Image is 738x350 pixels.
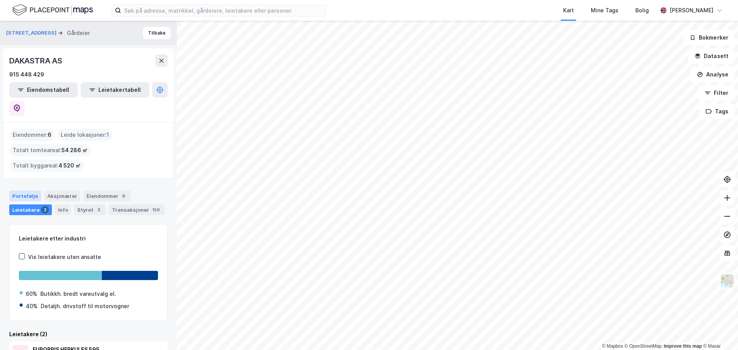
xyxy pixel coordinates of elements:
button: Eiendomstabell [9,82,78,98]
div: Leietakere (2) [9,330,168,339]
div: 915 448 429 [9,70,44,79]
div: 40% [26,302,38,311]
div: 6 [120,192,128,200]
span: 1 [106,130,109,139]
div: Info [55,204,71,215]
a: Improve this map [664,343,702,349]
button: Tilbake [143,27,171,39]
div: Leietakere etter industri [19,234,158,243]
div: Totalt byggareal : [10,159,84,172]
a: OpenStreetMap [625,343,662,349]
div: Leietakere [9,204,52,215]
div: Kontrollprogram for chat [700,313,738,350]
div: Mine Tags [591,6,618,15]
div: Bolig [635,6,649,15]
div: Eiendommer : [10,129,55,141]
span: 4 520 ㎡ [58,161,81,170]
div: DAKASTRA AS [9,55,64,67]
div: Gårdeier [67,28,90,38]
div: [PERSON_NAME] [670,6,713,15]
button: Filter [698,85,735,101]
iframe: Chat Widget [700,313,738,350]
input: Søk på adresse, matrikkel, gårdeiere, leietakere eller personer [121,5,326,16]
button: Tags [699,104,735,119]
div: Butikkh. bredt vareutvalg el. [40,289,116,299]
button: [STREET_ADDRESS] [6,29,58,37]
div: Leide lokasjoner : [58,129,112,141]
a: Mapbox [602,343,623,349]
button: Bokmerker [683,30,735,45]
div: Aksjonærer [44,191,80,201]
div: 60% [26,289,37,299]
div: Kart [563,6,574,15]
button: Leietakertabell [81,82,149,98]
div: 159 [151,206,161,214]
img: logo.f888ab2527a4732fd821a326f86c7f29.svg [12,3,93,17]
div: Detaljh. drivstoff til motorvogner [41,302,129,311]
button: Datasett [688,48,735,64]
div: Portefølje [9,191,41,201]
div: 2 [41,206,49,214]
div: Vis leietakere uten ansatte [28,252,101,262]
span: 6 [48,130,52,139]
div: Styret [74,204,106,215]
span: 54 286 ㎡ [61,146,88,155]
div: 3 [95,206,103,214]
img: Z [720,274,735,288]
div: Eiendommer [83,191,131,201]
div: Transaksjoner [109,204,165,215]
button: Analyse [690,67,735,82]
div: Totalt tomteareal : [10,144,91,156]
